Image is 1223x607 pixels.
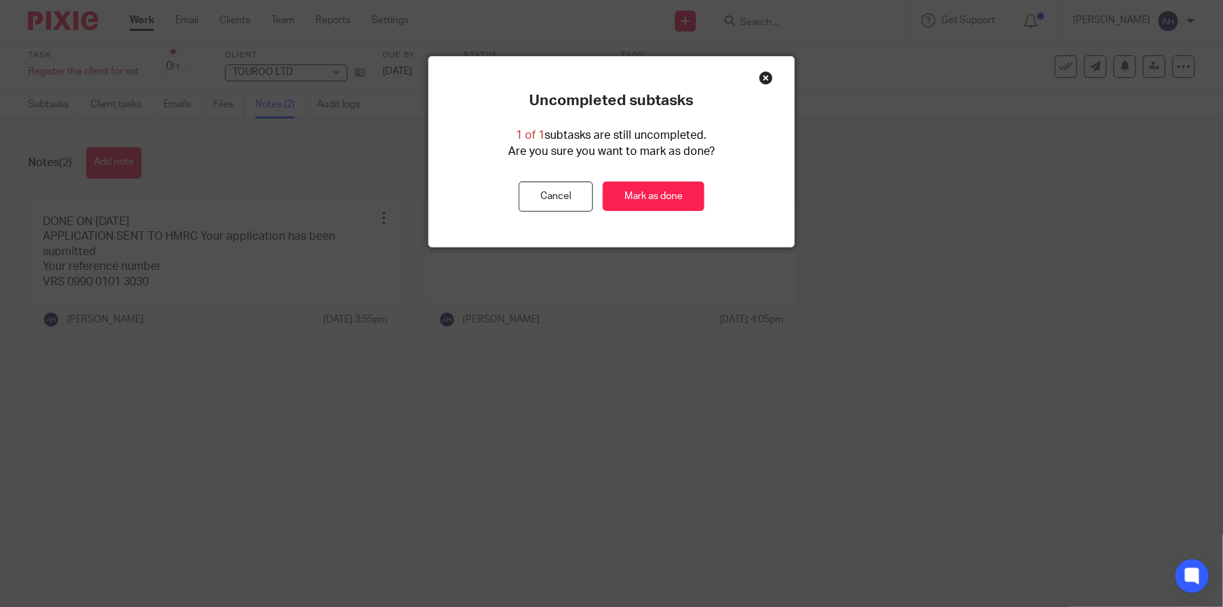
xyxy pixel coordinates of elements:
a: Mark as done [603,182,704,212]
span: 1 of 1 [517,130,545,141]
p: Are you sure you want to mark as done? [508,144,715,160]
p: Uncompleted subtasks [530,92,694,110]
p: subtasks are still uncompleted. [517,128,707,144]
div: Close this dialog window [759,71,773,85]
button: Cancel [519,182,593,212]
